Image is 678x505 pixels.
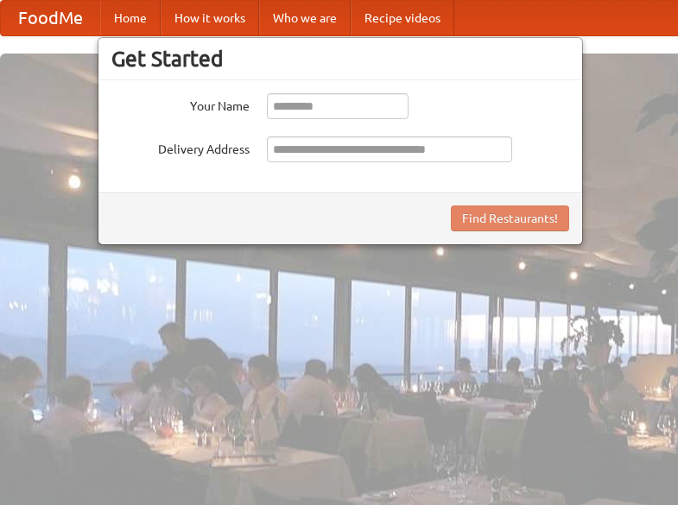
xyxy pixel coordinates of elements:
[100,1,161,35] a: Home
[111,93,250,115] label: Your Name
[111,46,569,72] h3: Get Started
[451,205,569,231] button: Find Restaurants!
[259,1,351,35] a: Who we are
[1,1,100,35] a: FoodMe
[351,1,454,35] a: Recipe videos
[161,1,259,35] a: How it works
[111,136,250,158] label: Delivery Address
